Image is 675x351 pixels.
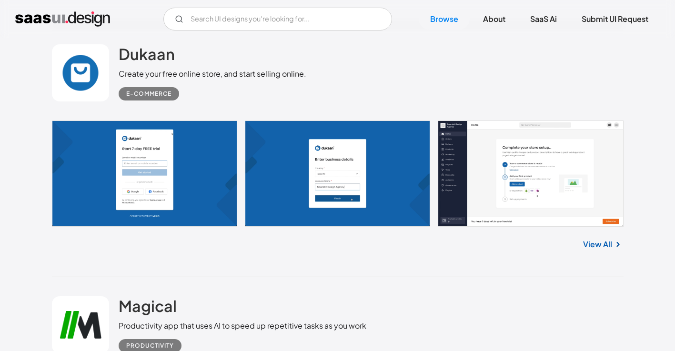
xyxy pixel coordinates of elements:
[119,68,306,80] div: Create your free online store, and start selling online.
[119,296,177,315] h2: Magical
[583,239,612,250] a: View All
[119,44,175,68] a: Dukaan
[119,44,175,63] h2: Dukaan
[15,11,110,27] a: home
[126,88,171,100] div: E-commerce
[163,8,392,30] input: Search UI designs you're looking for...
[119,296,177,320] a: Magical
[119,320,366,331] div: Productivity app that uses AI to speed up repetitive tasks as you work
[419,9,470,30] a: Browse
[519,9,568,30] a: SaaS Ai
[570,9,660,30] a: Submit UI Request
[472,9,517,30] a: About
[163,8,392,30] form: Email Form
